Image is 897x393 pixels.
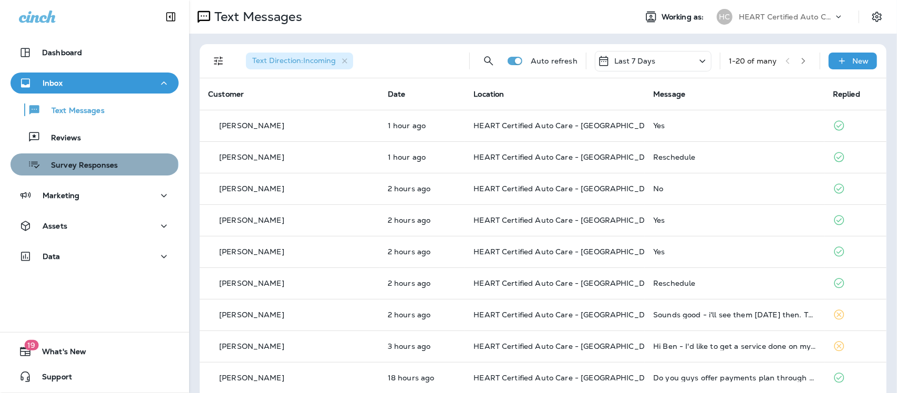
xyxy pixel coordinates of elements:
button: Support [11,366,179,387]
div: Sounds good - i'll see them Friday then. Thanks again! [653,311,816,319]
button: Marketing [11,185,179,206]
p: Marketing [43,191,79,200]
span: Location [473,89,504,99]
span: HEART Certified Auto Care - [GEOGRAPHIC_DATA] [473,310,662,319]
span: What's New [32,347,86,360]
p: [PERSON_NAME] [219,121,284,130]
span: HEART Certified Auto Care - [GEOGRAPHIC_DATA] [473,184,662,193]
span: HEART Certified Auto Care - [GEOGRAPHIC_DATA] [473,121,662,130]
p: Reviews [40,133,81,143]
button: Text Messages [11,99,179,121]
p: [PERSON_NAME] [219,311,284,319]
p: Assets [43,222,67,230]
button: Reviews [11,126,179,148]
button: Collapse Sidebar [156,6,185,27]
p: [PERSON_NAME] [219,216,284,224]
span: HEART Certified Auto Care - [GEOGRAPHIC_DATA] [473,215,662,225]
div: Text Direction:Incoming [246,53,353,69]
button: 19What's New [11,341,179,362]
p: Inbox [43,79,63,87]
span: Working as: [662,13,706,22]
button: Dashboard [11,42,179,63]
span: Text Direction : Incoming [252,56,336,65]
div: Yes [653,121,816,130]
p: [PERSON_NAME] [219,153,284,161]
span: Support [32,373,72,385]
div: 1 - 20 of many [729,57,777,65]
p: HEART Certified Auto Care [739,13,833,21]
p: Aug 27, 2025 09:46 AM [388,121,457,130]
div: No [653,184,816,193]
p: Data [43,252,60,261]
p: Last 7 Days [614,57,656,65]
p: [PERSON_NAME] [219,279,284,287]
span: Replied [833,89,860,99]
p: [PERSON_NAME] [219,184,284,193]
p: Aug 27, 2025 08:35 AM [388,311,457,319]
div: HC [717,9,733,25]
span: Customer [208,89,244,99]
div: Reschedule [653,153,816,161]
button: Settings [868,7,886,26]
span: Message [653,89,685,99]
span: Date [388,89,406,99]
p: Survey Responses [40,161,118,171]
p: Aug 27, 2025 08:08 AM [388,342,457,350]
p: Aug 27, 2025 09:23 AM [388,153,457,161]
p: Text Messages [210,9,302,25]
div: Yes [653,247,816,256]
p: Auto refresh [531,57,578,65]
p: Dashboard [42,48,82,57]
button: Data [11,246,179,267]
p: Text Messages [41,106,105,116]
p: Aug 27, 2025 09:05 AM [388,216,457,224]
p: [PERSON_NAME] [219,247,284,256]
button: Survey Responses [11,153,179,175]
p: [PERSON_NAME] [219,342,284,350]
button: Filters [208,50,229,71]
p: Aug 27, 2025 09:03 AM [388,279,457,287]
p: Aug 26, 2025 04:44 PM [388,374,457,382]
span: HEART Certified Auto Care - [GEOGRAPHIC_DATA] [473,342,662,351]
span: HEART Certified Auto Care - [GEOGRAPHIC_DATA] [473,247,662,256]
div: Do you guys offer payments plan through Afterpay or anything like that? Thought I saw that somewh... [653,374,816,382]
p: New [853,57,869,65]
p: [PERSON_NAME] [219,374,284,382]
button: Search Messages [478,50,499,71]
button: Assets [11,215,179,236]
p: Aug 27, 2025 09:04 AM [388,247,457,256]
div: Reschedule [653,279,816,287]
span: 19 [24,340,38,350]
div: Yes [653,216,816,224]
button: Inbox [11,73,179,94]
span: HEART Certified Auto Care - [GEOGRAPHIC_DATA] [473,373,662,382]
span: HEART Certified Auto Care - [GEOGRAPHIC_DATA] [473,278,662,288]
p: Aug 27, 2025 09:05 AM [388,184,457,193]
div: Hi Ben - I'd like to get a service done on my car. Also 2 things: 1. There may be a slow leak on ... [653,342,816,350]
span: HEART Certified Auto Care - [GEOGRAPHIC_DATA] [473,152,662,162]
